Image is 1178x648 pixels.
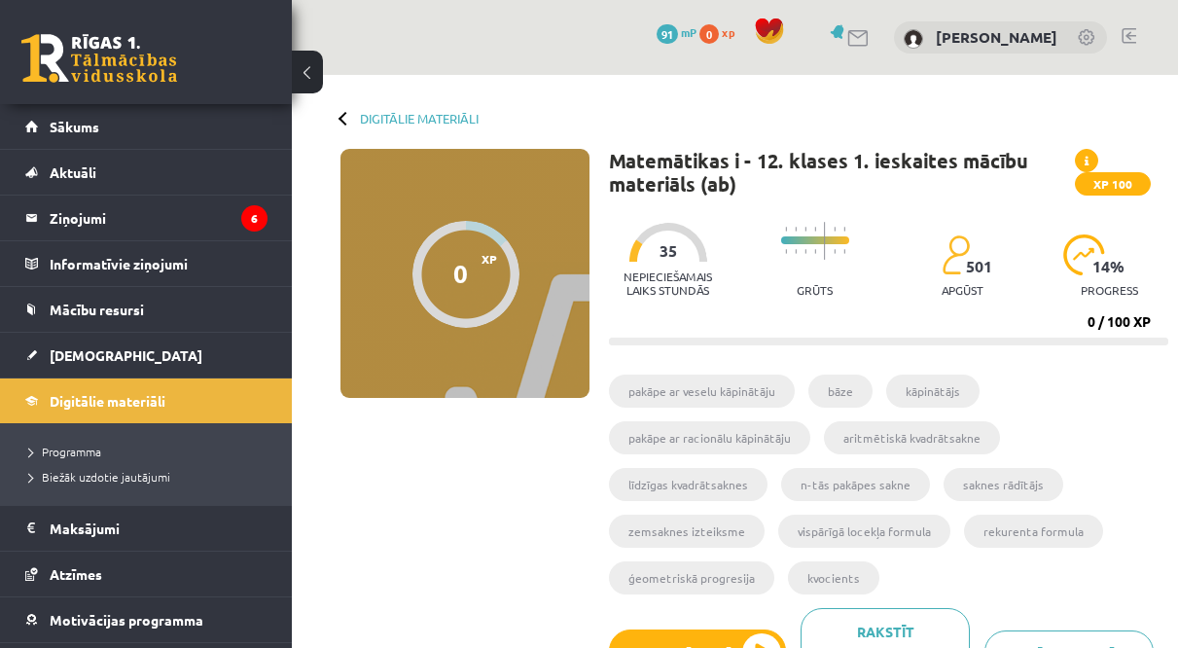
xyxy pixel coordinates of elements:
a: Sākums [25,104,268,149]
li: pakāpe ar racionālu kāpinātāju [609,421,810,454]
li: kāpinātājs [886,375,980,408]
img: icon-progress-161ccf0a02000e728c5f80fcf4c31c7af3da0e1684b2b1d7c360e028c24a22f1.svg [1063,234,1105,275]
span: 14 % [1092,258,1125,275]
h1: Matemātikas i - 12. klases 1. ieskaites mācību materiāls (ab) [609,149,1075,196]
a: 91 mP [657,24,696,40]
span: Atzīmes [50,565,102,583]
img: icon-short-line-57e1e144782c952c97e751825c79c345078a6d821885a25fce030b3d8c18986b.svg [814,227,816,232]
span: mP [681,24,696,40]
p: Nepieciešamais laiks stundās [609,270,727,297]
li: zemsaknes izteiksme [609,515,765,548]
span: Mācību resursi [50,301,144,318]
li: aritmētiskā kvadrātsakne [824,421,1000,454]
img: icon-short-line-57e1e144782c952c97e751825c79c345078a6d821885a25fce030b3d8c18986b.svg [814,249,816,254]
img: icon-short-line-57e1e144782c952c97e751825c79c345078a6d821885a25fce030b3d8c18986b.svg [834,249,836,254]
img: icon-short-line-57e1e144782c952c97e751825c79c345078a6d821885a25fce030b3d8c18986b.svg [785,249,787,254]
li: kvocients [788,561,879,594]
img: icon-short-line-57e1e144782c952c97e751825c79c345078a6d821885a25fce030b3d8c18986b.svg [834,227,836,232]
li: rekurenta formula [964,515,1103,548]
legend: Informatīvie ziņojumi [50,241,268,286]
img: icon-short-line-57e1e144782c952c97e751825c79c345078a6d821885a25fce030b3d8c18986b.svg [785,227,787,232]
a: [DEMOGRAPHIC_DATA] [25,333,268,378]
a: Atzīmes [25,552,268,596]
span: Biežāk uzdotie jautājumi [29,469,170,485]
legend: Maksājumi [50,506,268,551]
a: Digitālie materiāli [360,111,479,126]
a: 0 xp [699,24,744,40]
a: Programma [29,443,272,460]
img: icon-short-line-57e1e144782c952c97e751825c79c345078a6d821885a25fce030b3d8c18986b.svg [843,249,845,254]
img: icon-short-line-57e1e144782c952c97e751825c79c345078a6d821885a25fce030b3d8c18986b.svg [804,227,806,232]
div: 0 [453,259,468,288]
li: pakāpe ar veselu kāpinātāju [609,375,795,408]
span: 91 [657,24,678,44]
span: Digitālie materiāli [50,392,165,410]
a: Aktuāli [25,150,268,195]
span: 35 [660,242,677,260]
a: Motivācijas programma [25,597,268,642]
span: Aktuāli [50,163,96,181]
img: icon-long-line-d9ea69661e0d244f92f715978eff75569469978d946b2353a9bb055b3ed8787d.svg [824,222,826,260]
i: 6 [241,205,268,232]
li: saknes rādītājs [944,468,1063,501]
a: Mācību resursi [25,287,268,332]
img: icon-short-line-57e1e144782c952c97e751825c79c345078a6d821885a25fce030b3d8c18986b.svg [795,227,797,232]
a: Informatīvie ziņojumi [25,241,268,286]
li: bāze [808,375,873,408]
p: Grūts [797,283,833,297]
span: xp [722,24,734,40]
span: 0 [699,24,719,44]
span: 501 [966,258,992,275]
li: n-tās pakāpes sakne [781,468,930,501]
a: Maksājumi [25,506,268,551]
legend: Ziņojumi [50,196,268,240]
a: Digitālie materiāli [25,378,268,423]
img: icon-short-line-57e1e144782c952c97e751825c79c345078a6d821885a25fce030b3d8c18986b.svg [843,227,845,232]
a: [PERSON_NAME] [936,27,1057,47]
li: līdzīgas kvadrātsaknes [609,468,767,501]
span: Programma [29,444,101,459]
span: XP [482,252,497,266]
li: vispārīgā locekļa formula [778,515,950,548]
a: Biežāk uzdotie jautājumi [29,468,272,486]
img: icon-short-line-57e1e144782c952c97e751825c79c345078a6d821885a25fce030b3d8c18986b.svg [795,249,797,254]
span: XP 100 [1075,172,1151,196]
p: apgūst [942,283,983,297]
span: [DEMOGRAPHIC_DATA] [50,346,202,364]
img: Katrīna Grima [904,29,923,49]
img: icon-short-line-57e1e144782c952c97e751825c79c345078a6d821885a25fce030b3d8c18986b.svg [804,249,806,254]
img: students-c634bb4e5e11cddfef0936a35e636f08e4e9abd3cc4e673bd6f9a4125e45ecb1.svg [942,234,970,275]
a: Ziņojumi6 [25,196,268,240]
a: Rīgas 1. Tālmācības vidusskola [21,34,177,83]
p: progress [1081,283,1138,297]
span: Motivācijas programma [50,611,203,629]
li: ģeometriskā progresija [609,561,774,594]
span: Sākums [50,118,99,135]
